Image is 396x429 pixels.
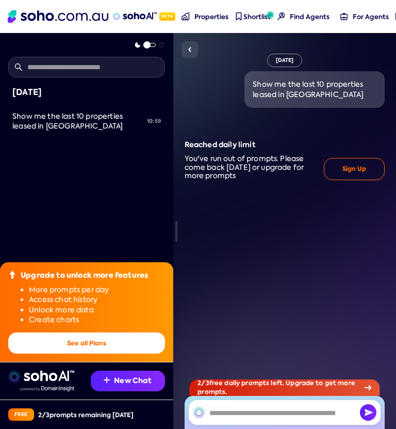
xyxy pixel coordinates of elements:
div: 2 / 3 free daily prompts left. Upgrade to get more prompts. [189,379,379,396]
li: Create charts [29,315,165,325]
div: 2 / 3 prompts remaining [DATE] [38,410,134,419]
button: See all Plans [8,332,165,354]
img: Soho Logo [8,10,108,23]
img: Upgrade icon [8,271,16,279]
div: Show me the last 10 properties leased in [GEOGRAPHIC_DATA] [253,80,376,100]
div: Show me the last 10 properties leased in Ipswich [12,112,143,132]
div: Reached daily limit [185,140,316,150]
img: Find agents icon [277,12,285,20]
div: [DATE] [267,54,303,67]
img: Arrow icon [365,385,372,390]
img: Send icon [360,404,376,421]
div: [DATE] [12,86,161,99]
img: for-agents-nav icon [340,12,348,20]
img: Sidebar toggle icon [184,43,196,56]
span: Find Agents [290,12,329,21]
div: You've run out of prompts. Please come back [DATE] or upgrade for more prompts [185,154,316,180]
img: Recommendation icon [104,377,110,383]
div: 10:59 [143,110,165,133]
img: sohoAI logo [112,12,156,21]
span: Properties [194,12,228,21]
a: Show me the last 10 properties leased in [GEOGRAPHIC_DATA] [8,105,143,138]
li: Access chat history [29,295,165,305]
img: Data provided by Domain Insight [21,386,74,391]
button: Send [360,404,376,421]
li: More prompts per day [29,285,165,295]
img: shortlist-nav icon [235,12,242,20]
img: SohoAI logo black [193,406,205,419]
span: Beta [159,12,175,21]
img: sohoai logo [8,371,74,383]
div: Upgrade to unlock more features [21,271,148,281]
li: Unlock more data [29,305,165,315]
div: Free [8,408,34,421]
button: Sign Up [324,158,385,180]
span: Show me the last 10 properties leased in [GEOGRAPHIC_DATA] [12,112,123,131]
span: Shortlist [243,12,271,21]
span: For Agents [353,12,389,21]
button: New Chat [91,371,165,391]
img: properties-nav icon [181,12,189,20]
